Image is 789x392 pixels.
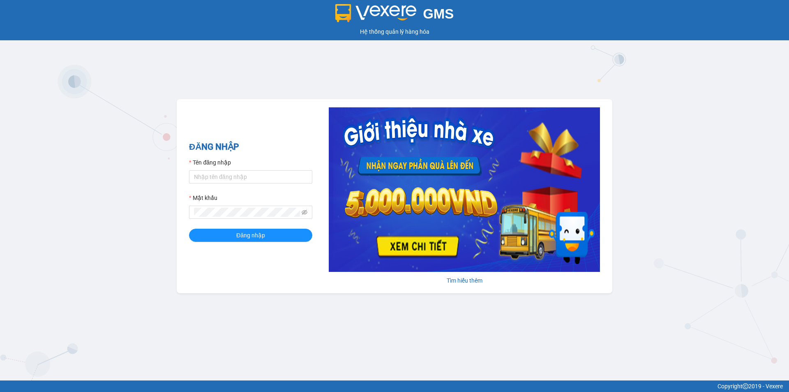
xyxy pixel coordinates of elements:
div: Copyright 2019 - Vexere [6,382,783,391]
div: Hệ thống quản lý hàng hóa [2,27,787,36]
span: eye-invisible [302,209,307,215]
img: banner-0 [329,107,600,272]
span: Đăng nhập [236,231,265,240]
span: copyright [743,383,748,389]
div: Tìm hiểu thêm [329,276,600,285]
input: Mật khẩu [194,208,300,217]
span: GMS [423,6,454,21]
h2: ĐĂNG NHẬP [189,140,312,154]
a: GMS [335,12,454,19]
label: Mật khẩu [189,193,217,202]
label: Tên đăng nhập [189,158,231,167]
button: Đăng nhập [189,229,312,242]
input: Tên đăng nhập [189,170,312,183]
img: logo 2 [335,4,417,22]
